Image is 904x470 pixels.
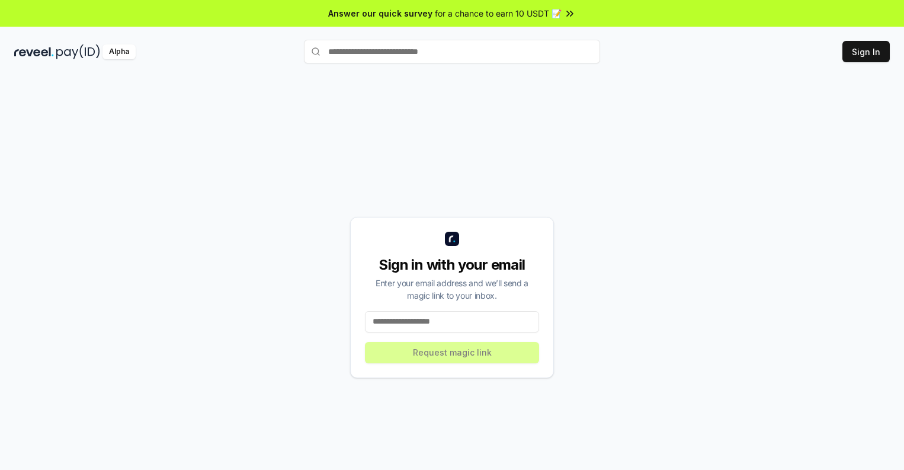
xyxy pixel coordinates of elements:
[328,7,432,20] span: Answer our quick survey
[102,44,136,59] div: Alpha
[365,255,539,274] div: Sign in with your email
[435,7,562,20] span: for a chance to earn 10 USDT 📝
[365,277,539,302] div: Enter your email address and we’ll send a magic link to your inbox.
[56,44,100,59] img: pay_id
[14,44,54,59] img: reveel_dark
[445,232,459,246] img: logo_small
[842,41,890,62] button: Sign In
